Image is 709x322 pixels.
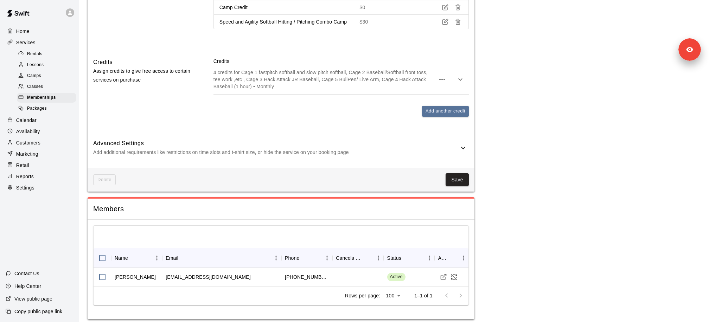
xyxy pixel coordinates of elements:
p: $30 [360,18,421,25]
div: Email [162,248,281,268]
p: Assign credits to give free access to certain services on purchase [93,67,191,84]
div: Name [115,248,128,268]
span: Memberships [27,94,56,101]
div: Advanced SettingsAdd additional requirements like restrictions on time slots and t-shirt size, or... [93,134,469,162]
a: Customers [6,137,74,148]
a: Memberships [17,92,79,103]
span: Camps [27,72,41,79]
a: Settings [6,182,74,193]
p: Retail [16,162,29,169]
span: Members [93,204,469,214]
span: This membership cannot be deleted since it still has members [93,174,116,185]
p: Availability [16,128,40,135]
button: Sort [363,253,373,263]
a: Retail [6,160,74,170]
div: 4 credits for Cage 1 fastpitch softball and slow pitch softball, Cage 2 Baseball/Softball front t... [213,65,469,94]
p: Contact Us [14,270,39,277]
a: Rentals [17,49,79,59]
a: Marketing [6,149,74,159]
p: $0 [360,4,421,11]
button: Menu [424,253,435,263]
button: Menu [458,253,469,263]
div: 100 [383,291,403,301]
a: Lessons [17,59,79,70]
div: +15209069039 [285,273,329,281]
p: Speed and Agility Softball Hitting / Pitching Combo Camp [219,18,349,25]
button: Sort [178,253,188,263]
button: Add another credit [422,106,469,117]
div: Luis Esparza [115,273,156,281]
div: Rentals [17,49,76,59]
h6: Credits [93,58,113,67]
p: View public page [14,295,52,302]
a: Home [6,26,74,37]
div: Memberships [17,93,76,103]
p: 4 credits for Cage 1 fastpitch softball and slow pitch softball, Cage 2 Baseball/Softball front t... [213,69,435,90]
span: Lessons [27,62,44,69]
div: Phone [281,248,332,268]
p: Help Center [14,283,41,290]
button: Menu [152,253,162,263]
button: Sort [128,253,138,263]
a: Reports [6,171,74,182]
span: Active [387,273,405,280]
div: Camps [17,71,76,81]
p: Camp Credit [219,4,349,11]
span: Classes [27,83,43,90]
p: Home [16,28,30,35]
p: Customers [16,139,40,146]
a: Services [6,37,74,48]
a: Classes [17,82,79,92]
p: 1–1 of 1 [414,292,433,299]
p: Services [16,39,36,46]
p: Marketing [16,150,38,157]
a: Availability [6,126,74,137]
div: Email [166,248,178,268]
div: Name [111,248,162,268]
a: Packages [17,103,79,114]
div: Packages [17,104,76,114]
button: Sort [299,253,309,263]
div: Cancels Date [332,248,383,268]
div: Status [387,248,402,268]
div: Actions [435,248,469,268]
button: Menu [322,253,332,263]
p: Settings [16,184,34,191]
div: lbesparza@yahoo.com [166,273,250,281]
a: Camps [17,71,79,82]
p: Rows per page: [345,292,380,299]
div: Lessons [17,60,76,70]
button: Menu [373,253,384,263]
a: Visit customer profile [438,272,449,282]
button: Menu [271,253,281,263]
button: Cancel Membership [449,272,459,282]
p: Reports [16,173,34,180]
button: Sort [448,253,458,263]
button: Save [446,173,469,186]
span: Rentals [27,51,43,58]
h6: Advanced Settings [93,139,459,148]
a: Calendar [6,115,74,125]
p: Copy public page link [14,308,62,315]
div: Cancels Date [336,248,363,268]
p: Add additional requirements like restrictions on time slots and t-shirt size, or hide the service... [93,148,459,157]
div: Actions [438,248,448,268]
div: Phone [285,248,299,268]
span: Packages [27,105,47,112]
p: Calendar [16,117,37,124]
div: Status [384,248,435,268]
button: Sort [401,253,411,263]
p: Credits [213,58,469,65]
div: Classes [17,82,76,92]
